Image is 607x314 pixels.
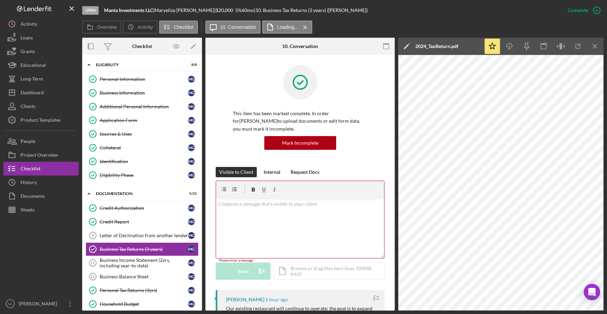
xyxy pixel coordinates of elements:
a: Business Tax Returns (3 years)MG [86,242,199,256]
button: NA[PERSON_NAME] [3,297,79,311]
div: M G [188,131,195,137]
div: Educational [21,58,46,74]
button: Send [216,263,270,280]
div: M G [188,89,195,96]
tspan: 11 [90,261,94,265]
div: Identification [100,159,188,164]
div: M G [188,301,195,307]
div: Product Templates [21,113,61,129]
button: Educational [3,58,79,72]
div: M G [188,232,195,239]
a: Application FormMG [86,113,199,127]
div: M G [188,76,195,83]
button: Product Templates [3,113,79,127]
div: Personal Information [100,76,188,82]
button: Mark Incomplete [264,136,336,150]
button: Dashboard [3,86,79,99]
button: Activity [3,17,79,31]
a: Sources & UsesMG [86,127,199,141]
div: M G [188,246,195,253]
div: Sheets [21,203,35,218]
div: 2024_TaxReturn.pdf [415,44,458,49]
div: Credit Authorization [100,205,188,211]
div: M G [188,158,195,165]
div: Business Information [100,90,188,96]
a: Credit AuthorizationMG [86,201,199,215]
label: Activity [138,24,153,30]
div: Loans [21,31,33,46]
div: Collateral [100,145,188,150]
label: Loading... [277,24,298,30]
div: M G [188,103,195,110]
div: 5 % [235,8,242,13]
div: 5 / 21 [185,192,197,196]
div: Mark Incomplete [282,136,318,150]
a: CollateralMG [86,141,199,155]
div: Please enter a message [216,258,384,263]
button: Overview [82,21,121,34]
button: Clients [3,99,79,113]
div: Eligibility Phase [100,172,188,178]
div: 60 mo [242,8,254,13]
div: 8 / 8 [185,63,197,67]
button: Documents [3,189,79,203]
button: Checklist [3,162,79,176]
button: Loading... [262,21,312,34]
div: Request Docs [291,167,319,177]
div: M G [188,172,195,179]
div: Open Intercom Messenger [584,284,600,300]
button: Long-Term [3,72,79,86]
div: M G [188,117,195,124]
div: M G [188,205,195,212]
div: People [21,134,35,150]
div: Sources & Uses [100,131,188,137]
div: M G [188,259,195,266]
button: Project Overview [3,148,79,162]
a: Household BudgetMG [86,297,199,311]
a: Eligibility PhaseMG [86,168,199,182]
text: NA [8,302,13,306]
time: 2025-09-09 23:44 [265,297,288,302]
a: Personal Tax Returns (3yrs)MG [86,283,199,297]
button: Internal [260,167,284,177]
button: People [3,134,79,148]
div: Credit Report [100,219,188,225]
div: Application Form [100,118,188,123]
a: 9Letter of Declination from another lenderMG [86,229,199,242]
div: M G [188,218,195,225]
div: Clients [21,99,35,115]
div: Activity [21,17,37,33]
button: Grants [3,45,79,58]
button: Checklist [159,21,198,34]
span: $20,000 [216,7,233,13]
div: Documents [21,189,45,205]
label: 10. Conversation [220,24,256,30]
a: Personal InformationMG [86,72,199,86]
div: Send [238,263,249,280]
div: Checklist [21,162,40,177]
a: Additional Personal InformationMG [86,100,199,113]
a: IdentificationMG [86,155,199,168]
button: Complete [561,3,604,17]
div: M G [188,273,195,280]
button: Loans [3,31,79,45]
div: Additional Personal Information [100,104,188,109]
div: [PERSON_NAME] [17,297,62,312]
div: Maryeliza [PERSON_NAME] | [154,8,216,13]
div: Documentation [96,192,180,196]
button: Activity [123,21,157,34]
button: 10. Conversation [205,21,261,34]
tspan: 12 [90,275,94,279]
a: Credit ReportMG [86,215,199,229]
div: Business Income Statement (2yrs, including year-to-date) [100,257,188,268]
div: Dashboard [21,86,44,101]
button: Request Docs [287,167,323,177]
